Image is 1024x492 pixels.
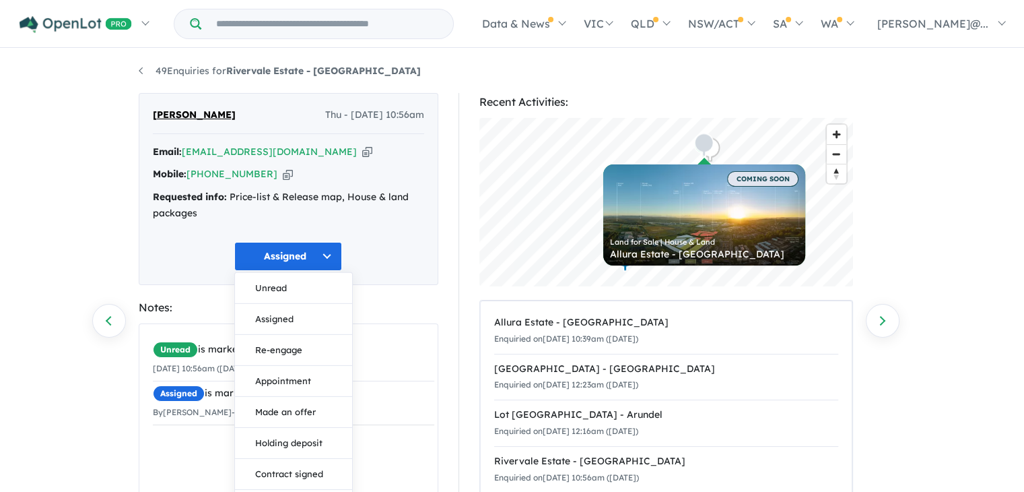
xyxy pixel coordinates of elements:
small: Enquiried on [DATE] 12:23am ([DATE]) [494,379,638,390]
div: is marked. [153,386,434,402]
div: Allura Estate - [GEOGRAPHIC_DATA] [494,315,838,331]
button: Re-engage [235,335,352,366]
strong: Mobile: [153,168,186,180]
button: Made an offer [235,397,352,428]
div: Recent Activities: [479,93,853,111]
div: [GEOGRAPHIC_DATA] - [GEOGRAPHIC_DATA] [494,361,838,377]
button: Assigned [235,304,352,335]
small: Enquiried on [DATE] 10:39am ([DATE]) [494,334,638,344]
a: [PHONE_NUMBER] [186,168,277,180]
button: Contract signed [235,459,352,490]
a: [GEOGRAPHIC_DATA] - [GEOGRAPHIC_DATA]Enquiried on[DATE] 12:23am ([DATE]) [494,354,838,401]
div: Land for Sale | House & Land [610,239,798,246]
div: Price-list & Release map, House & land packages [153,189,424,222]
span: Thu - [DATE] 10:56am [325,107,424,123]
div: Map marker [693,133,713,158]
input: Try estate name, suburb, builder or developer [204,9,450,38]
button: Reset bearing to north [827,164,846,183]
small: Enquiried on [DATE] 10:56am ([DATE]) [494,472,639,483]
small: Enquiried on [DATE] 12:16am ([DATE]) [494,426,638,436]
strong: Email: [153,146,182,158]
strong: Requested info: [153,191,227,203]
small: By [PERSON_NAME] - [DATE] 1:59pm ([DATE]) [153,407,327,417]
button: Holding deposit [235,428,352,459]
span: COMING SOON [727,171,798,187]
small: [DATE] 10:56am ([DATE]) [153,363,249,373]
button: Zoom out [827,144,846,164]
span: Zoom out [827,145,846,164]
strong: Rivervale Estate - [GEOGRAPHIC_DATA] [226,65,421,77]
div: Map marker [699,137,720,162]
a: Lot [GEOGRAPHIC_DATA] - ArundelEnquiried on[DATE] 12:16am ([DATE]) [494,400,838,447]
span: [PERSON_NAME] [153,107,236,123]
div: Map marker [693,133,714,158]
div: is marked. [153,342,434,358]
span: [PERSON_NAME]@... [877,17,988,30]
button: Assigned [234,242,342,271]
button: Zoom in [827,125,846,144]
span: Unread [153,342,198,358]
span: Assigned [153,386,205,402]
button: Copy [283,167,293,181]
canvas: Map [479,118,853,286]
img: Openlot PRO Logo White [20,16,132,33]
div: Allura Estate - [GEOGRAPHIC_DATA] [610,249,798,259]
a: COMING SOON Land for Sale | House & Land Allura Estate - [GEOGRAPHIC_DATA] [603,164,805,266]
a: 49Enquiries forRivervale Estate - [GEOGRAPHIC_DATA] [139,65,421,77]
div: Notes: [139,299,438,317]
nav: breadcrumb [139,63,886,80]
div: Rivervale Estate - [GEOGRAPHIC_DATA] [494,454,838,470]
a: [EMAIL_ADDRESS][DOMAIN_NAME] [182,146,357,158]
a: Allura Estate - [GEOGRAPHIC_DATA]Enquiried on[DATE] 10:39am ([DATE]) [494,308,838,355]
button: Unread [235,273,352,304]
div: Lot [GEOGRAPHIC_DATA] - Arundel [494,407,838,423]
button: Copy [362,145,372,159]
button: Appointment [235,366,352,397]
